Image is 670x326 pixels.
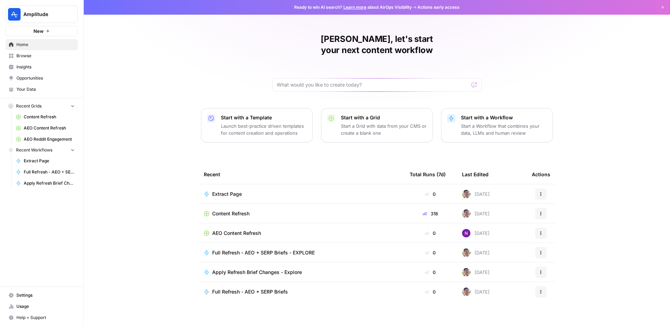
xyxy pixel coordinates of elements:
span: New [33,28,44,35]
span: Usage [16,303,75,310]
div: 0 [410,249,451,256]
span: AEO Content Refresh [212,230,261,237]
div: 0 [410,191,451,198]
a: Full Refresh - AEO + SERP Briefs [204,288,399,295]
span: Extract Page [212,191,242,198]
span: Insights [16,64,75,70]
a: AEO Content Refresh [204,230,399,237]
a: Browse [6,50,78,61]
div: [DATE] [462,249,490,257]
a: AEO Content Refresh [13,123,78,134]
button: Start with a TemplateLaunch best-practice driven templates for content creation and operations [201,108,313,142]
div: [DATE] [462,288,490,296]
span: Recent Workflows [16,147,52,153]
a: Content Refresh [13,111,78,123]
div: [DATE] [462,209,490,218]
img: 99f2gcj60tl1tjps57nny4cf0tt1 [462,268,470,276]
img: 99f2gcj60tl1tjps57nny4cf0tt1 [462,249,470,257]
div: 318 [410,210,451,217]
button: Recent Grids [6,101,78,111]
p: Start with a Workflow [461,114,547,121]
div: Total Runs (7d) [410,165,446,184]
div: [DATE] [462,229,490,237]
h1: [PERSON_NAME], let's start your next content workflow [272,34,482,56]
button: Start with a WorkflowStart a Workflow that combines your data, LLMs and human review [441,108,553,142]
a: Settings [6,290,78,301]
span: Actions early access [417,4,460,10]
span: AEO Reddit Engagement [24,136,75,142]
p: Start with a Template [221,114,307,121]
img: 99f2gcj60tl1tjps57nny4cf0tt1 [462,209,470,218]
img: 99f2gcj60tl1tjps57nny4cf0tt1 [462,288,470,296]
a: Your Data [6,84,78,95]
a: Content Refresh [204,210,399,217]
a: Usage [6,301,78,312]
p: Start a Grid with data from your CMS or create a blank one [341,123,427,136]
a: Apply Refresh Brief Changes - Explore [13,178,78,189]
span: Apply Refresh Brief Changes - Explore [212,269,302,276]
a: Learn more [343,5,366,10]
span: Apply Refresh Brief Changes - Explore [24,180,75,186]
img: Amplitude Logo [8,8,21,21]
span: Full Refresh - AEO + SERP Briefs [212,288,288,295]
div: 0 [410,288,451,295]
span: Your Data [16,86,75,92]
span: Opportunities [16,75,75,81]
span: Help + Support [16,314,75,321]
div: [DATE] [462,268,490,276]
button: Help + Support [6,312,78,323]
img: kedmmdess6i2jj5txyq6cw0yj4oc [462,229,470,237]
span: Extract Page [24,158,75,164]
span: Home [16,42,75,48]
p: Start with a Grid [341,114,427,121]
p: Launch best-practice driven templates for content creation and operations [221,123,307,136]
a: Insights [6,61,78,73]
a: AEO Reddit Engagement [13,134,78,145]
div: 0 [410,269,451,276]
a: Extract Page [13,155,78,166]
a: Full Refresh - AEO + SERP Briefs - EXPLORE [204,249,399,256]
p: Start a Workflow that combines your data, LLMs and human review [461,123,547,136]
a: Home [6,39,78,50]
input: What would you like to create today? [277,81,469,88]
a: Full Refresh - AEO + SERP Briefs - EXPLORE [13,166,78,178]
div: [DATE] [462,190,490,198]
span: Content Refresh [24,114,75,120]
span: Ready to win AI search? about AirOps Visibility [294,4,412,10]
span: Full Refresh - AEO + SERP Briefs - EXPLORE [24,169,75,175]
span: Amplitude [23,11,66,18]
span: Settings [16,292,75,298]
button: Recent Workflows [6,145,78,155]
div: Actions [532,165,550,184]
a: Apply Refresh Brief Changes - Explore [204,269,399,276]
span: Full Refresh - AEO + SERP Briefs - EXPLORE [212,249,315,256]
button: Start with a GridStart a Grid with data from your CMS or create a blank one [321,108,433,142]
button: New [6,26,78,36]
span: Recent Grids [16,103,42,109]
img: 99f2gcj60tl1tjps57nny4cf0tt1 [462,190,470,198]
span: Browse [16,53,75,59]
div: Last Edited [462,165,489,184]
div: 0 [410,230,451,237]
span: Content Refresh [212,210,250,217]
div: Recent [204,165,399,184]
a: Extract Page [204,191,399,198]
span: AEO Content Refresh [24,125,75,131]
button: Workspace: Amplitude [6,6,78,23]
a: Opportunities [6,73,78,84]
